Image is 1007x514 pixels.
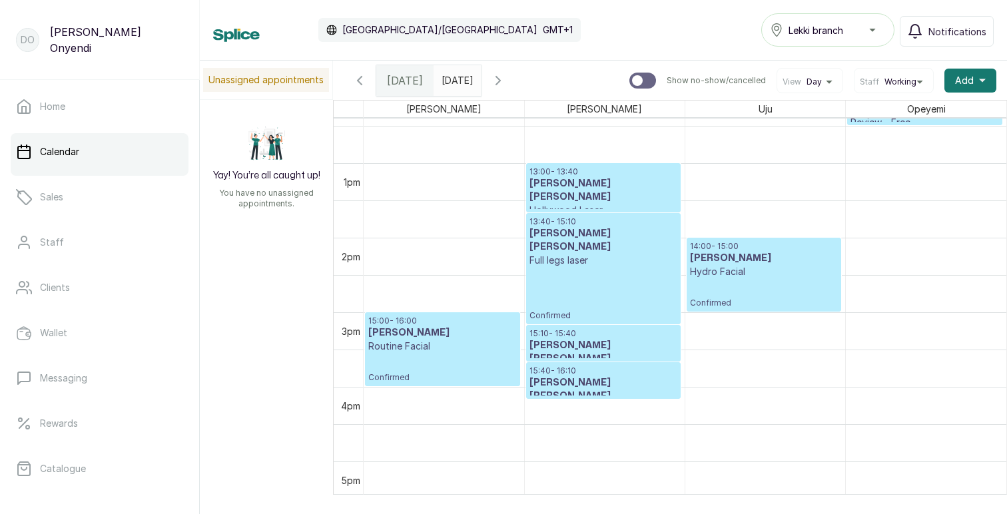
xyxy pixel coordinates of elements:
[11,360,188,397] a: Messaging
[529,227,677,254] h3: [PERSON_NAME] [PERSON_NAME]
[529,254,677,267] p: Full legs laser
[529,204,677,217] p: Hollywood Laser
[40,462,86,475] p: Catalogue
[900,16,994,47] button: Notifications
[368,340,517,353] p: Routine Facial
[529,267,677,321] p: Confirmed
[529,366,677,376] p: 15:40 - 16:10
[40,417,78,430] p: Rewards
[213,169,320,182] h2: Yay! You’re all caught up!
[690,278,838,308] p: Confirmed
[40,326,67,340] p: Wallet
[376,65,434,96] div: [DATE]
[11,178,188,216] a: Sales
[761,13,894,47] button: Lekki branch
[339,250,363,264] div: 2pm
[11,269,188,306] a: Clients
[667,75,766,86] p: Show no-show/cancelled
[40,190,63,204] p: Sales
[543,23,573,37] p: GMT+1
[756,101,775,117] span: Uju
[40,372,87,385] p: Messaging
[783,77,837,87] button: ViewDay
[529,216,677,227] p: 13:40 - 15:10
[690,265,838,278] p: Hydro Facial
[368,316,517,326] p: 15:00 - 16:00
[203,68,329,92] p: Unassigned appointments
[860,77,879,87] span: Staff
[955,74,974,87] span: Add
[807,77,822,87] span: Day
[40,281,70,294] p: Clients
[690,241,838,252] p: 14:00 - 15:00
[690,252,838,265] h3: [PERSON_NAME]
[40,236,64,249] p: Staff
[529,376,677,403] h3: [PERSON_NAME] [PERSON_NAME]
[783,77,801,87] span: View
[208,188,325,209] p: You have no unassigned appointments.
[40,100,65,113] p: Home
[368,326,517,340] h3: [PERSON_NAME]
[404,101,484,117] span: [PERSON_NAME]
[342,23,537,37] p: [GEOGRAPHIC_DATA]/[GEOGRAPHIC_DATA]
[50,24,183,56] p: [PERSON_NAME] Onyendi
[11,88,188,125] a: Home
[529,166,677,177] p: 13:00 - 13:40
[338,473,363,487] div: 5pm
[368,353,517,383] p: Confirmed
[884,77,916,87] span: Working
[944,69,996,93] button: Add
[564,101,645,117] span: [PERSON_NAME]
[339,324,363,338] div: 3pm
[40,145,79,158] p: Calendar
[789,23,843,37] span: Lekki branch
[860,77,928,87] button: StaffWorking
[529,177,677,204] h3: [PERSON_NAME] [PERSON_NAME]
[21,33,35,47] p: DO
[341,175,363,189] div: 1pm
[11,224,188,261] a: Staff
[11,405,188,442] a: Rewards
[11,133,188,170] a: Calendar
[11,314,188,352] a: Wallet
[928,25,986,39] span: Notifications
[11,450,188,487] a: Catalogue
[529,328,677,339] p: 15:10 - 15:40
[529,339,677,366] h3: [PERSON_NAME] [PERSON_NAME]
[338,399,363,413] div: 4pm
[387,73,423,89] span: [DATE]
[904,101,948,117] span: Opeyemi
